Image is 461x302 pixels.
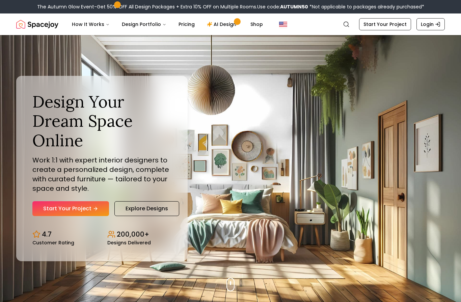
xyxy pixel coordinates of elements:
a: AI Design [201,18,244,31]
a: Pricing [173,18,200,31]
p: Work 1:1 with expert interior designers to create a personalized design, complete with curated fu... [32,155,171,193]
img: United States [279,20,287,28]
span: *Not applicable to packages already purchased* [308,3,424,10]
nav: Main [66,18,268,31]
a: Shop [245,18,268,31]
small: Designs Delivered [107,240,151,245]
button: How It Works [66,18,115,31]
p: 4.7 [42,230,52,239]
b: AUTUMN50 [280,3,308,10]
div: Design stats [32,224,171,245]
div: The Autumn Glow Event-Get 50% OFF All Design Packages + Extra 10% OFF on Multiple Rooms. [37,3,424,10]
nav: Global [16,13,445,35]
small: Customer Rating [32,240,74,245]
a: Explore Designs [114,201,179,216]
a: Start Your Project [359,18,411,30]
img: Spacejoy Logo [16,18,58,31]
p: 200,000+ [117,230,149,239]
a: Login [416,18,445,30]
span: Use code: [257,3,308,10]
a: Start Your Project [32,201,109,216]
a: Spacejoy [16,18,58,31]
button: Design Portfolio [116,18,172,31]
h1: Design Your Dream Space Online [32,92,171,150]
